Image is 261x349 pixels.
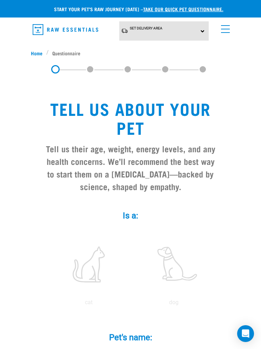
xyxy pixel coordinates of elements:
[39,331,222,344] label: Pet's name:
[237,325,254,342] div: Open Intercom Messenger
[133,298,215,307] p: dog
[31,49,46,57] a: Home
[121,28,128,34] img: van-moving.png
[48,298,130,307] p: cat
[31,49,230,57] nav: breadcrumbs
[31,49,42,57] span: Home
[217,21,230,34] a: menu
[39,209,222,222] label: Is a:
[45,142,216,193] h3: Tell us their age, weight, energy levels, and any health concerns. We’ll recommend the best way t...
[45,99,216,137] h1: Tell us about your pet
[130,26,162,30] span: Set Delivery Area
[33,24,98,35] img: Raw Essentials Logo
[143,8,223,10] a: take our quick pet questionnaire.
